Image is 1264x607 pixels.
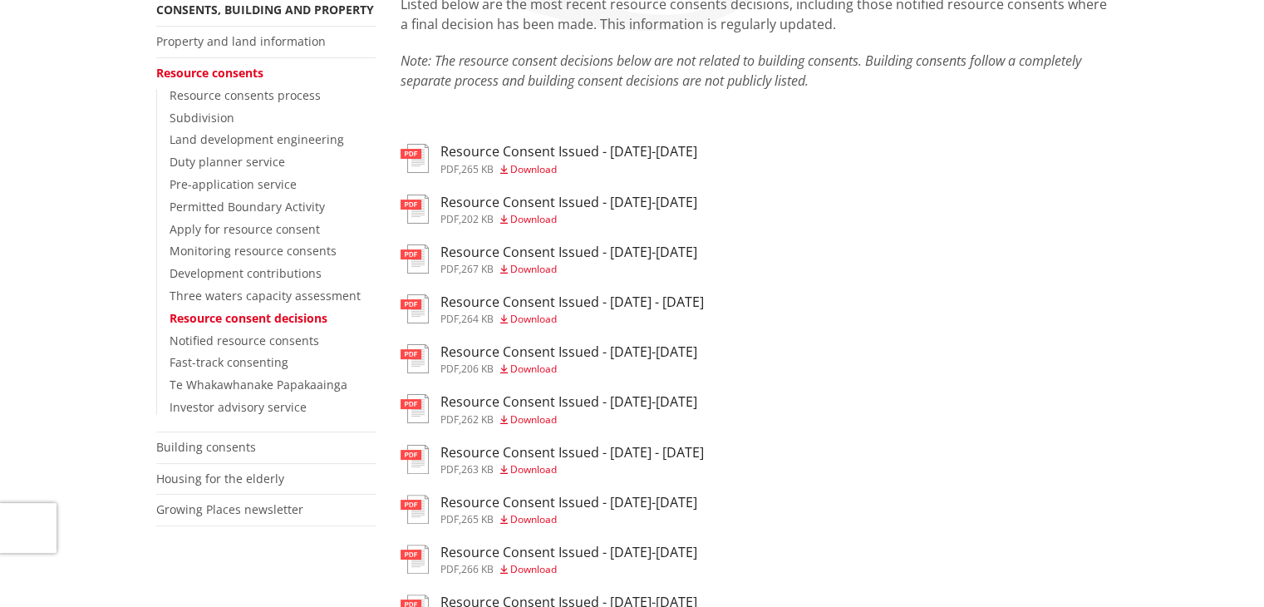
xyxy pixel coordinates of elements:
[401,244,429,274] img: document-pdf.svg
[461,312,494,326] span: 264 KB
[440,215,697,225] div: ,
[156,439,256,455] a: Building consents
[510,162,557,176] span: Download
[510,462,557,476] span: Download
[440,394,697,410] h3: Resource Consent Issued - [DATE]-[DATE]
[510,412,557,427] span: Download
[401,244,697,274] a: Resource Consent Issued - [DATE]-[DATE] pdf,267 KB Download
[401,545,429,574] img: document-pdf.svg
[510,312,557,326] span: Download
[401,495,429,524] img: document-pdf.svg
[170,110,234,126] a: Subdivision
[440,314,704,324] div: ,
[461,212,494,226] span: 202 KB
[440,462,459,476] span: pdf
[440,465,704,475] div: ,
[401,445,704,475] a: Resource Consent Issued - [DATE] - [DATE] pdf,263 KB Download
[461,262,494,276] span: 267 KB
[401,294,429,323] img: document-pdf.svg
[156,2,374,17] a: Consents, building and property
[156,33,326,49] a: Property and land information
[401,344,697,374] a: Resource Consent Issued - [DATE]-[DATE] pdf,206 KB Download
[440,144,697,160] h3: Resource Consent Issued - [DATE]-[DATE]
[461,162,494,176] span: 265 KB
[510,262,557,276] span: Download
[401,344,429,373] img: document-pdf.svg
[170,221,320,237] a: Apply for resource consent
[440,165,697,175] div: ,
[401,52,1081,90] em: Note: The resource consent decisions below are not related to building consents. Building consent...
[440,545,697,560] h3: Resource Consent Issued - [DATE]-[DATE]
[461,562,494,576] span: 266 KB
[170,243,337,259] a: Monitoring resource consents
[156,471,284,486] a: Housing for the elderly
[401,294,704,324] a: Resource Consent Issued - [DATE] - [DATE] pdf,264 KB Download
[440,562,459,576] span: pdf
[401,394,429,423] img: document-pdf.svg
[440,244,697,260] h3: Resource Consent Issued - [DATE]-[DATE]
[440,262,459,276] span: pdf
[170,176,297,192] a: Pre-application service
[170,399,307,415] a: Investor advisory service
[401,495,697,525] a: Resource Consent Issued - [DATE]-[DATE] pdf,265 KB Download
[440,364,697,374] div: ,
[440,445,704,461] h3: Resource Consent Issued - [DATE] - [DATE]
[401,394,697,424] a: Resource Consent Issued - [DATE]-[DATE] pdf,262 KB Download
[170,265,322,281] a: Development contributions
[170,154,285,170] a: Duty planner service
[401,195,697,225] a: Resource Consent Issued - [DATE]-[DATE] pdf,202 KB Download
[401,144,697,174] a: Resource Consent Issued - [DATE]-[DATE] pdf,265 KB Download
[401,144,429,173] img: document-pdf.svg
[440,495,697,511] h3: Resource Consent Issued - [DATE]-[DATE]
[461,462,494,476] span: 263 KB
[440,515,697,525] div: ,
[401,445,429,474] img: document-pdf.svg
[156,501,303,517] a: Growing Places newsletter
[170,199,325,215] a: Permitted Boundary Activity
[510,512,557,526] span: Download
[401,195,429,224] img: document-pdf.svg
[170,310,327,326] a: Resource consent decisions
[170,333,319,348] a: Notified resource consents
[170,131,344,147] a: Land development engineering
[461,362,494,376] span: 206 KB
[461,412,494,427] span: 262 KB
[440,412,459,427] span: pdf
[401,545,697,575] a: Resource Consent Issued - [DATE]-[DATE] pdf,266 KB Download
[170,354,288,370] a: Fast-track consenting
[440,294,704,310] h3: Resource Consent Issued - [DATE] - [DATE]
[440,312,459,326] span: pdf
[510,562,557,576] span: Download
[461,512,494,526] span: 265 KB
[440,565,697,575] div: ,
[440,212,459,226] span: pdf
[440,415,697,425] div: ,
[440,512,459,526] span: pdf
[170,377,347,392] a: Te Whakawhanake Papakaainga
[440,162,459,176] span: pdf
[440,362,459,376] span: pdf
[510,362,557,376] span: Download
[170,288,361,303] a: Three waters capacity assessment
[170,87,321,103] a: Resource consents process
[156,65,263,81] a: Resource consents
[440,195,697,210] h3: Resource Consent Issued - [DATE]-[DATE]
[440,344,697,360] h3: Resource Consent Issued - [DATE]-[DATE]
[440,264,697,274] div: ,
[510,212,557,226] span: Download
